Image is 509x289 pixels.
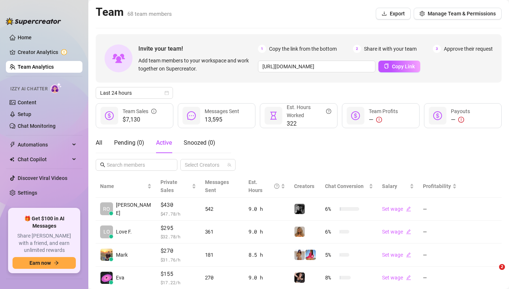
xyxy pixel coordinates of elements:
span: 🎁 Get $100 in AI Messages [13,215,76,230]
span: RO [103,205,110,213]
img: Chat Copilot [10,157,14,162]
span: edit [406,206,411,212]
img: Jaz (VIP) [294,227,305,237]
span: copy [384,64,389,69]
span: Copy the link from the bottom [269,45,337,53]
td: — [418,198,461,221]
span: 2 [499,264,505,270]
span: Manage Team & Permissions [428,11,496,17]
td: — [418,243,461,267]
span: 322 [287,119,331,128]
div: 9.0 h [248,228,285,236]
a: Set wageedit [382,206,411,212]
span: 8 % [325,274,337,282]
a: Content [18,100,36,105]
span: Share [PERSON_NAME] with a friend, and earn unlimited rewards [13,232,76,254]
span: 68 team members [127,11,172,17]
div: 8.5 h [248,251,285,259]
span: $295 [160,224,196,232]
button: Manage Team & Permissions [414,8,502,19]
img: Mark [100,249,113,261]
span: Last 24 hours [100,87,169,98]
span: [PERSON_NAME] [116,201,152,217]
span: $ 47.78 /h [160,210,196,217]
span: Messages Sent [205,108,239,114]
a: Settings [18,190,37,196]
span: Snoozed ( 0 ) [184,139,215,146]
span: 6 % [325,205,337,213]
span: $155 [160,270,196,278]
span: $270 [160,246,196,255]
span: Izzy AI Chatter [10,86,47,93]
img: AI Chatter [50,83,62,93]
span: search [100,162,105,167]
span: edit [406,229,411,234]
img: Maddie (VIP) [305,250,316,260]
div: 361 [205,228,240,236]
div: 270 [205,274,240,282]
a: Set wageedit [382,275,411,281]
span: question-circle [274,178,279,194]
div: 9.0 h [248,274,285,282]
input: Search members [107,161,167,169]
iframe: Intercom live chat [484,264,502,282]
span: Approve their request [444,45,493,53]
span: Love F. [116,228,132,236]
span: $ 32.78 /h [160,233,196,240]
span: Salary [382,183,397,189]
span: Share it with your team [364,45,417,53]
span: calendar [165,91,169,95]
span: 1 [258,45,266,53]
a: Chat Monitoring [18,123,56,129]
span: Payouts [451,108,470,114]
span: Automations [18,139,70,151]
span: arrow-right [54,260,59,265]
td: — [418,221,461,244]
span: Chat Conversion [325,183,364,189]
span: Messages Sent [205,179,229,193]
span: 2 [353,45,361,53]
span: exclamation-circle [376,117,382,123]
button: Earn nowarrow-right [13,257,76,269]
th: Creators [290,175,321,198]
span: Earn now [29,260,51,266]
span: $ 31.76 /h [160,256,196,263]
span: message [187,111,196,120]
div: Team Sales [123,107,156,115]
a: Set wageedit [382,229,411,235]
div: — [369,115,398,124]
img: Georgia (VIP) [294,250,305,260]
div: 542 [205,205,240,213]
div: Est. Hours [248,178,279,194]
span: Profitability [423,183,451,189]
span: edit [406,275,411,280]
span: setting [420,11,425,16]
span: Chat Copilot [18,153,70,165]
div: — [451,115,470,124]
span: thunderbolt [10,142,15,148]
span: Team Profits [369,108,398,114]
span: Name [100,182,146,190]
img: Jaileen (VIP) [294,272,305,283]
img: Eva [100,272,113,284]
div: 181 [205,251,240,259]
span: Export [390,11,405,17]
h2: Team [96,5,172,19]
span: $ 17.22 /h [160,279,196,286]
a: Discover Viral Videos [18,175,67,181]
span: download [382,11,387,16]
img: logo-BBDzfeDw.svg [6,18,61,25]
span: dollar-circle [351,111,360,120]
span: edit [406,252,411,257]
span: 5 % [325,251,337,259]
span: info-circle [151,107,156,115]
span: Add team members to your workspace and work together on Supercreator. [138,57,255,73]
span: hourglass [269,111,278,120]
span: 13,595 [205,115,239,124]
a: Setup [18,111,31,117]
a: Set wageedit [382,252,411,258]
span: team [227,163,231,167]
span: $7,130 [123,115,156,124]
button: Export [376,8,411,19]
a: Creator Analytics exclamation-circle [18,46,77,58]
